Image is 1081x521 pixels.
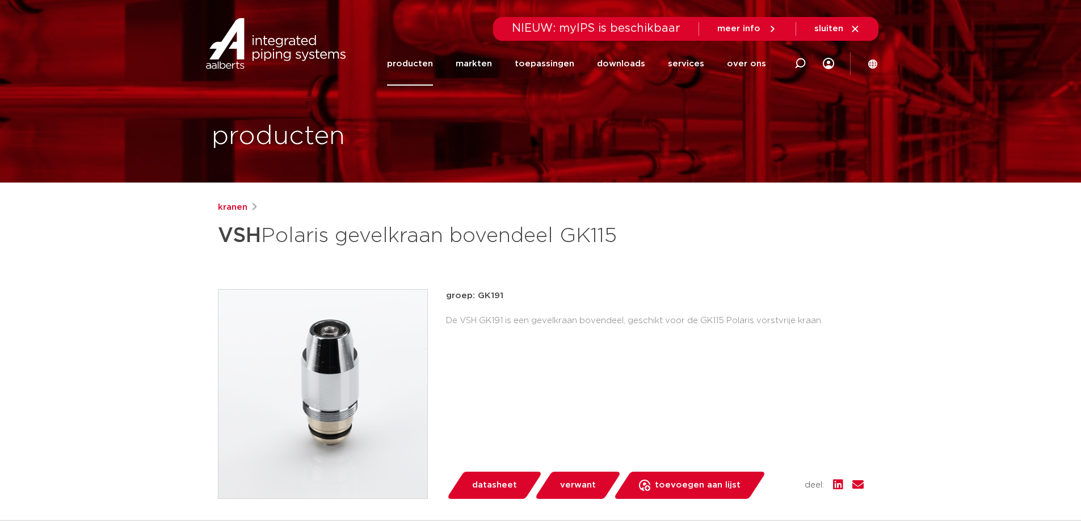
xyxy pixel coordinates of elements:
nav: Menu [387,42,766,86]
a: over ons [727,42,766,86]
a: datasheet [446,472,542,499]
span: NIEUW: myIPS is beschikbaar [512,23,680,34]
a: producten [387,42,433,86]
span: toevoegen aan lijst [655,476,741,494]
a: sluiten [814,24,860,34]
span: datasheet [472,476,517,494]
a: meer info [717,24,777,34]
a: kranen [218,201,247,214]
strong: VSH [218,226,261,246]
a: downloads [597,42,645,86]
a: markten [456,42,492,86]
span: meer info [717,24,760,33]
span: sluiten [814,24,843,33]
p: groep: GK191 [446,289,864,303]
div: De VSH GK191 is een gevelkraan bovendeel, geschikt voor de GK115 Polaris vorstvrije kraan. [446,312,864,330]
h1: producten [212,118,345,155]
a: services [668,42,704,86]
span: verwant [560,476,596,494]
h1: Polaris gevelkraan bovendeel GK115 [218,219,644,253]
img: Product Image for VSH Polaris gevelkraan bovendeel GK115 [218,290,427,498]
a: verwant [534,472,621,499]
span: deel: [805,478,824,492]
a: toepassingen [515,42,574,86]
